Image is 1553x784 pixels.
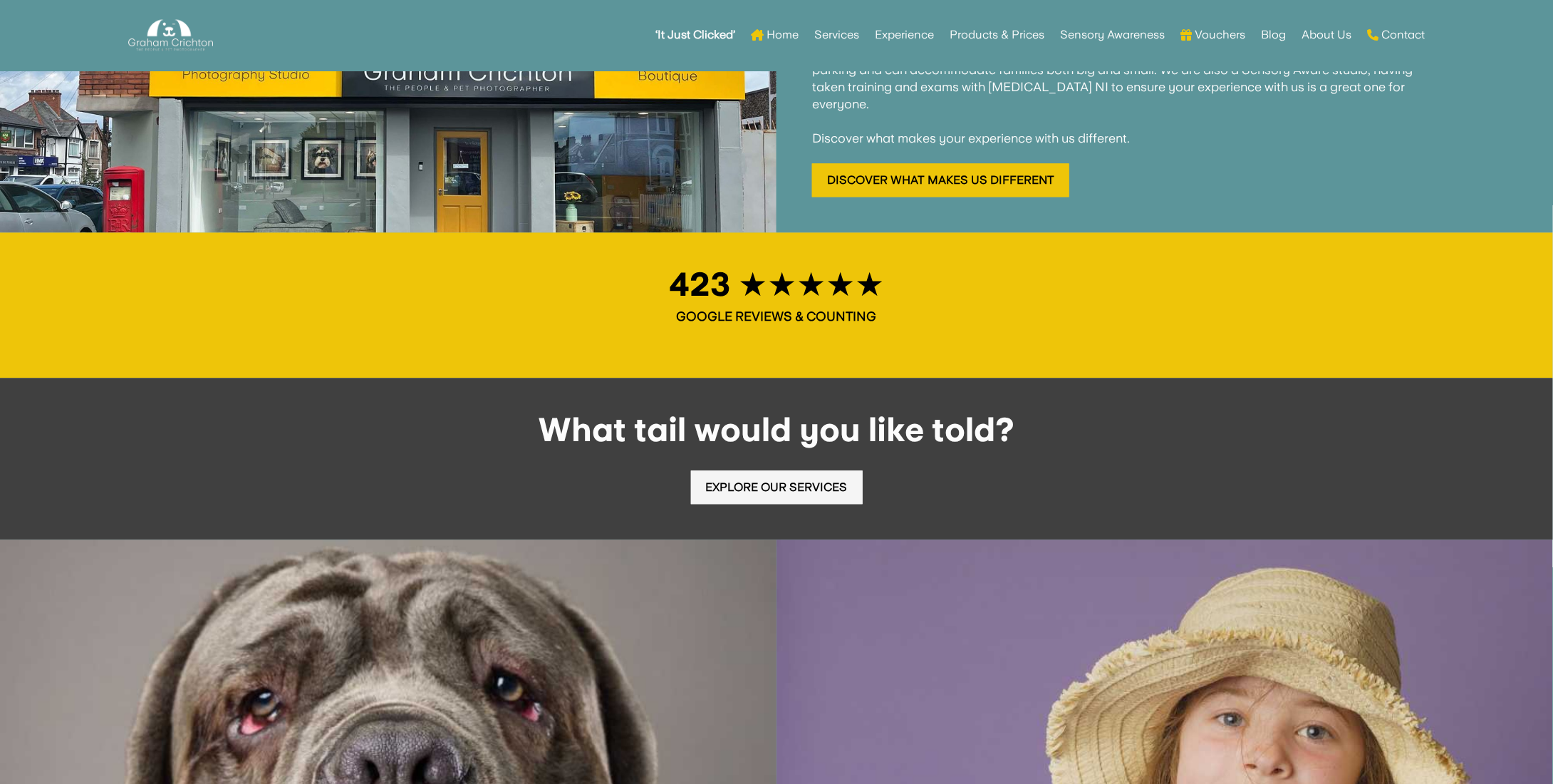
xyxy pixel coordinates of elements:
a: Explore Our Services [691,470,863,504]
strong: ‘It Just Clicked’ [655,30,735,40]
a: Sensory Awareness [1060,7,1165,63]
a: Home [751,7,799,63]
a: Experience [875,7,934,63]
strong: GOOGLE REVIEWS & COUNTING [677,309,877,324]
a: Blog [1261,7,1286,63]
a: About Us [1302,7,1351,63]
a: Discover What Makes Us Different [812,163,1069,197]
h1: 423 ★★★★★ [36,268,1517,308]
a: Services [814,7,859,63]
img: Graham Crichton Photography Logo - Graham Crichton - Belfast Family & Pet Photography Studio [128,16,212,55]
a: Contact [1367,7,1425,63]
a: Vouchers [1180,7,1245,63]
a: Products & Prices [950,7,1044,63]
h1: What tail would you like told? [36,413,1517,453]
a: ‘It Just Clicked’ [655,7,735,63]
